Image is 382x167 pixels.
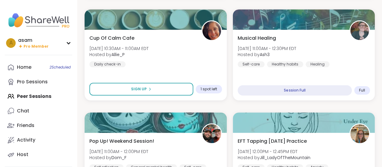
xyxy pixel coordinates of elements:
div: Home [17,64,31,71]
span: 2 Scheduled [50,65,71,70]
b: Dom_F [111,155,127,161]
div: Chat [17,108,29,114]
span: [DATE] 12:00PM - 12:45PM EDT [238,149,310,155]
div: Activity [17,137,35,143]
img: ShareWell Nav Logo [5,10,72,31]
div: Host [17,151,28,158]
div: Healing [306,61,329,67]
span: Hosted by [89,52,149,58]
img: Allie_P [202,21,221,40]
div: Pro Sessions [17,78,48,85]
a: Home2Scheduled [5,60,72,75]
span: Pop Up! Weekend Session! [89,138,154,145]
div: Daily check-in [89,61,126,67]
span: Musical Healing [238,35,276,42]
span: Cup Of Calm Cafe [89,35,134,42]
span: Sign Up [131,86,147,92]
a: Chat [5,104,72,118]
img: Ash3 [350,21,369,40]
a: Activity [5,133,72,147]
span: a [9,39,13,47]
span: 1 spot left [201,87,217,92]
img: Dom_F [202,124,221,143]
button: Sign Up [89,83,193,95]
span: EFT Tapping [DATE] Practice [238,138,307,145]
div: Self-care [238,61,265,67]
b: Ash3 [260,52,270,58]
span: [DATE] 10:30AM - 11:00AM EDT [89,45,149,52]
a: Pro Sessions [5,75,72,89]
img: Jill_LadyOfTheMountain [350,124,369,143]
span: [DATE] 11:00AM - 12:30PM EDT [238,45,296,52]
div: asam [18,37,49,44]
b: Allie_P [111,52,125,58]
span: Full [359,88,365,93]
span: Pro Member [24,44,49,49]
span: Hosted by [89,155,148,161]
div: Healthy habits [267,61,303,67]
a: Friends [5,118,72,133]
b: Jill_LadyOfTheMountain [260,155,310,161]
span: Hosted by [238,52,296,58]
span: [DATE] 11:00AM - 12:00PM EDT [89,149,148,155]
div: Friends [17,122,34,129]
a: Host [5,147,72,162]
div: Session Full [238,85,352,95]
span: Hosted by [238,155,310,161]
